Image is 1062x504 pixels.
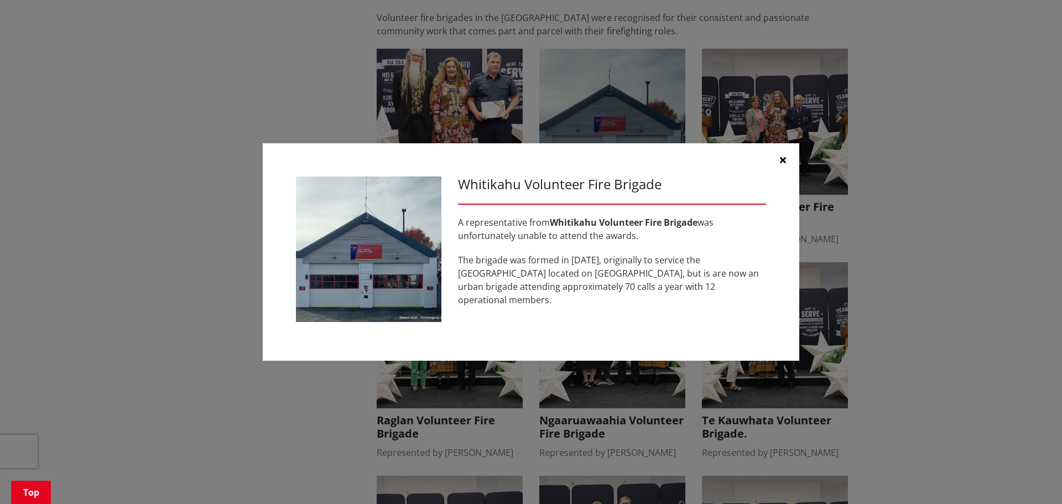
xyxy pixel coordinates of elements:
[296,176,441,322] img: WhitikahuFireStn
[11,481,51,504] a: Top
[458,253,766,306] p: The brigade was formed in [DATE], originally to service the [GEOGRAPHIC_DATA] located on [GEOGRAP...
[1011,458,1051,497] iframe: Messenger Launcher
[458,176,766,193] h3: Whitikahu Volunteer Fire Brigade
[458,216,766,242] p: A representative from was unfortunately unable to attend the awards.
[550,216,697,228] strong: Whitikahu Volunteer Fire Brigade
